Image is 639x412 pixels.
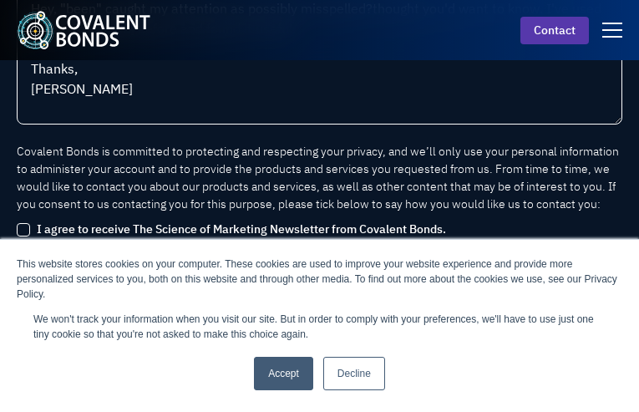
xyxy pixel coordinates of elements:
[17,223,30,237] input: I agree to receive The Science of Marketing Newsletter from Covalent Bonds.
[37,221,446,237] p: I agree to receive The Science of Marketing Newsletter from Covalent Bonds.
[323,357,385,390] a: Decline
[254,357,313,390] a: Accept
[17,257,622,302] div: This website stores cookies on your computer. These cookies are used to improve your website expe...
[17,11,150,48] img: Covalent Bonds White / Teal Logo
[17,143,622,213] p: Covalent Bonds is committed to protecting and respecting your privacy, and we’ll only use your pe...
[33,312,606,342] p: We won't track your information when you visit our site. But in order to comply with your prefere...
[520,17,589,44] a: contact
[17,11,177,48] a: home
[367,231,639,412] iframe: Chat Widget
